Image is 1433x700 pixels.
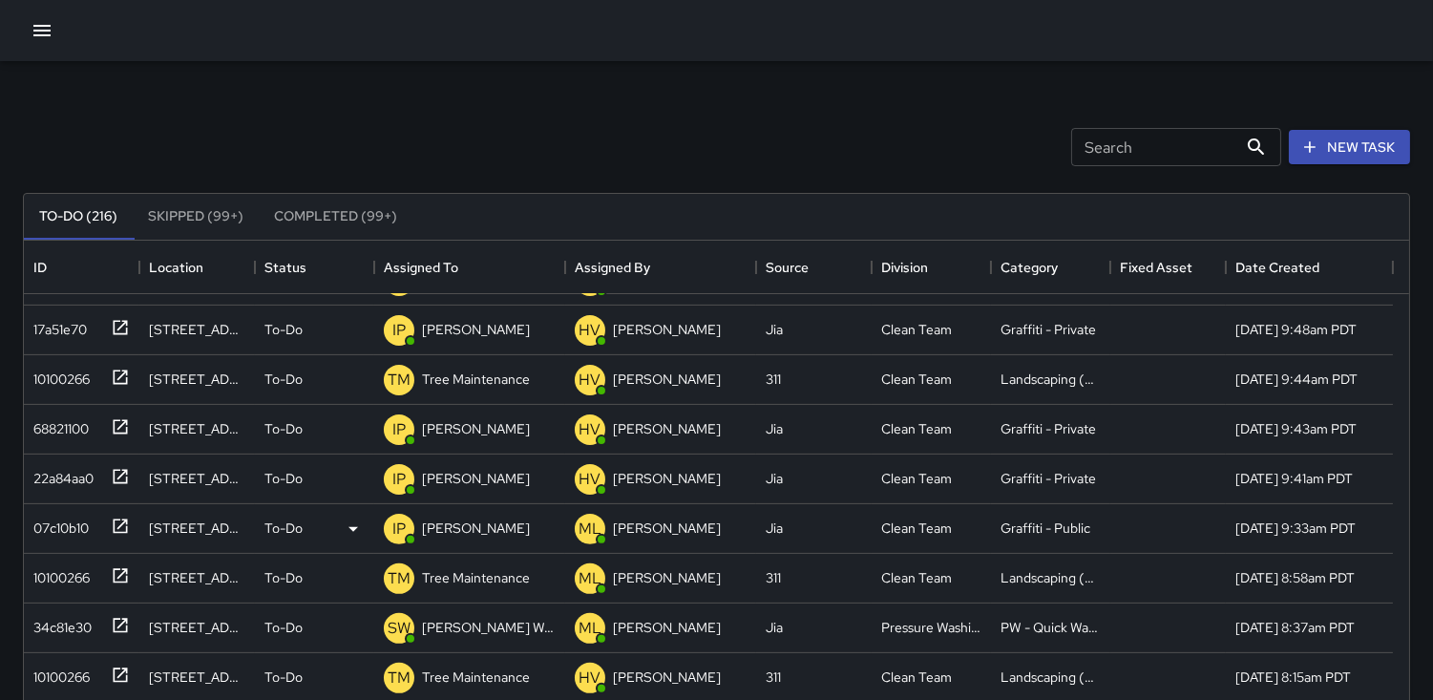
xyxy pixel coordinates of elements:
div: Category [991,241,1110,294]
div: Landscaping (DG & Weeds) [1001,668,1101,687]
p: [PERSON_NAME] [422,519,530,538]
p: Tree Maintenance [422,568,530,587]
div: 9/23/2025, 8:15am PDT [1235,668,1351,687]
div: Category [1001,241,1058,294]
p: To-Do [264,668,303,687]
div: Date Created [1226,241,1393,294]
div: 9/23/2025, 9:33am PDT [1235,519,1356,538]
div: 9/23/2025, 8:58am PDT [1235,568,1355,587]
p: ML [579,617,601,640]
div: 9/23/2025, 9:41am PDT [1235,469,1353,488]
div: 17a51e70 [26,312,87,339]
p: IP [392,319,406,342]
p: HV [580,319,601,342]
div: Clean Team [881,469,952,488]
p: [PERSON_NAME] [613,668,721,687]
div: Clean Team [881,370,952,389]
div: Graffiti - Public [1001,519,1090,538]
div: Assigned By [565,241,756,294]
div: Jia [766,320,783,339]
p: [PERSON_NAME] [613,618,721,637]
div: Location [149,241,203,294]
div: Division [881,241,928,294]
div: Fixed Asset [1110,241,1226,294]
p: HV [580,468,601,491]
div: Division [872,241,991,294]
p: HV [580,369,601,392]
div: 10100266 [26,561,90,587]
p: HV [580,418,601,441]
div: Clean Team [881,519,952,538]
div: 1190 Mission Street [149,618,245,637]
button: Completed (99+) [259,194,412,240]
p: SW [388,617,411,640]
div: Assigned To [374,241,565,294]
div: Clean Team [881,419,952,438]
div: Fixed Asset [1120,241,1192,294]
div: 10100266 [26,660,90,687]
p: [PERSON_NAME] [613,568,721,587]
div: Graffiti - Private [1001,419,1096,438]
p: IP [392,518,406,541]
div: Jia [766,419,783,438]
div: 956 Folsom Street [149,320,245,339]
div: Landscaping (DG & Weeds) [1001,370,1101,389]
div: 34c81e30 [26,610,92,637]
div: Assigned By [575,241,650,294]
div: Jia [766,519,783,538]
p: To-Do [264,419,303,438]
div: 311 [766,668,781,687]
div: 07c10b10 [26,511,89,538]
p: To-Do [264,370,303,389]
p: [PERSON_NAME] [422,320,530,339]
p: [PERSON_NAME] [613,320,721,339]
div: 261 6th Street [149,419,245,438]
p: TM [388,667,411,689]
p: To-Do [264,469,303,488]
p: [PERSON_NAME] [422,419,530,438]
div: 68821100 [26,412,89,438]
p: IP [392,418,406,441]
p: IP [392,468,406,491]
p: [PERSON_NAME] [613,519,721,538]
div: 231 6th Street [149,469,245,488]
div: Jia [766,618,783,637]
div: 311 [766,370,781,389]
p: ML [579,518,601,541]
div: 9/23/2025, 9:44am PDT [1235,370,1358,389]
div: PW - Quick Wash [1001,618,1101,637]
div: 9/23/2025, 8:37am PDT [1235,618,1355,637]
p: To-Do [264,618,303,637]
div: Graffiti - Private [1001,469,1096,488]
div: 9/23/2025, 9:48am PDT [1235,320,1357,339]
div: Source [766,241,809,294]
div: 1340 Mission Street [149,668,245,687]
div: 10100266 [26,362,90,389]
div: Status [255,241,374,294]
button: Skipped (99+) [133,194,259,240]
p: Tree Maintenance [422,668,530,687]
div: 479 Natoma Street [149,370,245,389]
div: Source [756,241,872,294]
p: [PERSON_NAME] Weekly [422,618,556,637]
div: Graffiti - Private [1001,320,1096,339]
div: 1035 Mission Street [149,568,245,587]
p: HV [580,667,601,689]
div: ID [24,241,139,294]
p: ML [579,567,601,590]
div: ID [33,241,47,294]
p: [PERSON_NAME] [422,469,530,488]
div: 22a84aa0 [26,461,94,488]
p: Tree Maintenance [422,370,530,389]
p: TM [388,567,411,590]
p: TM [388,369,411,392]
div: 311 [766,568,781,587]
p: To-Do [264,320,303,339]
div: Status [264,241,306,294]
div: Location [139,241,255,294]
div: Assigned To [384,241,458,294]
div: Clean Team [881,568,952,587]
div: Clean Team [881,320,952,339]
p: [PERSON_NAME] [613,419,721,438]
button: New Task [1289,130,1410,165]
